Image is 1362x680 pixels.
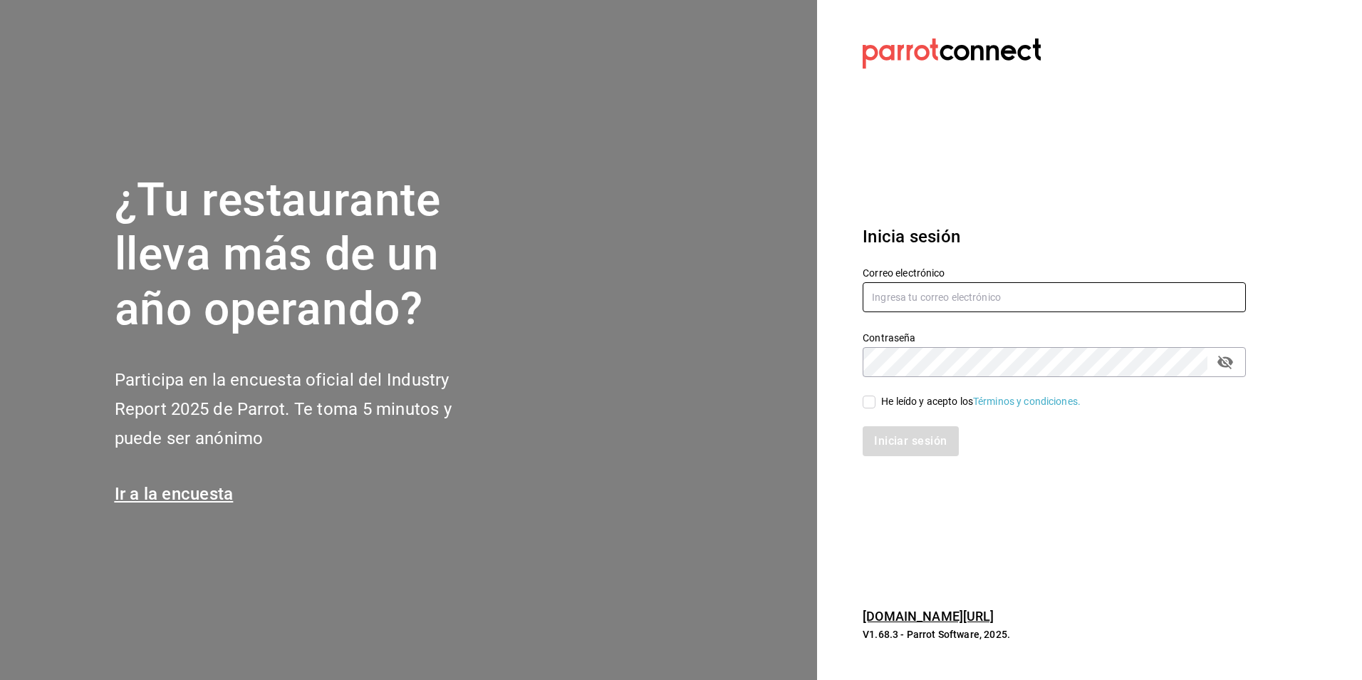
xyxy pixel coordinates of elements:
[115,173,499,337] h1: ¿Tu restaurante lleva más de un año operando?
[1213,350,1237,374] button: passwordField
[863,282,1246,312] input: Ingresa tu correo electrónico
[115,366,499,453] h2: Participa en la encuesta oficial del Industry Report 2025 de Parrot. Te toma 5 minutos y puede se...
[863,224,1246,249] h3: Inicia sesión
[863,332,1246,342] label: Contraseña
[973,396,1081,407] a: Términos y condiciones.
[863,609,994,624] a: [DOMAIN_NAME][URL]
[881,394,1081,409] div: He leído y acepto los
[115,484,234,504] a: Ir a la encuesta
[863,627,1246,642] p: V1.68.3 - Parrot Software, 2025.
[863,267,1246,277] label: Correo electrónico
